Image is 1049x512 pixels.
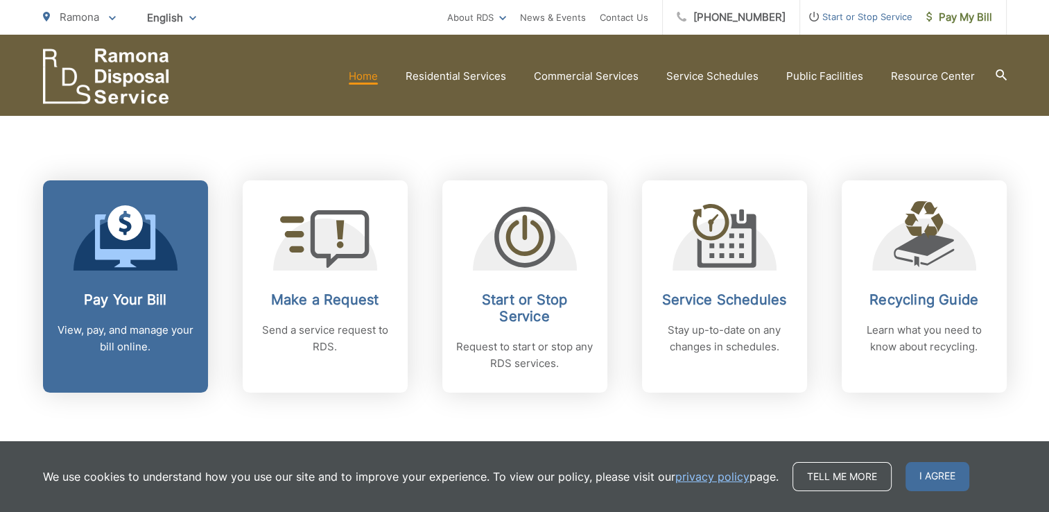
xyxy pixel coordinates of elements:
[57,322,194,355] p: View, pay, and manage your bill online.
[406,68,506,85] a: Residential Services
[57,291,194,308] h2: Pay Your Bill
[43,49,169,104] a: EDCD logo. Return to the homepage.
[349,68,378,85] a: Home
[534,68,639,85] a: Commercial Services
[60,10,99,24] span: Ramona
[43,180,208,393] a: Pay Your Bill View, pay, and manage your bill online.
[856,291,993,308] h2: Recycling Guide
[600,9,648,26] a: Contact Us
[926,9,992,26] span: Pay My Bill
[856,322,993,355] p: Learn what you need to know about recycling.
[666,68,758,85] a: Service Schedules
[243,180,408,393] a: Make a Request Send a service request to RDS.
[43,468,779,485] p: We use cookies to understand how you use our site and to improve your experience. To view our pol...
[456,339,593,372] p: Request to start or stop any RDS services.
[675,468,749,485] a: privacy policy
[447,9,506,26] a: About RDS
[792,462,892,491] a: Tell me more
[891,68,975,85] a: Resource Center
[786,68,863,85] a: Public Facilities
[656,291,793,308] h2: Service Schedules
[905,462,969,491] span: I agree
[642,180,807,393] a: Service Schedules Stay up-to-date on any changes in schedules.
[257,322,394,355] p: Send a service request to RDS.
[842,180,1007,393] a: Recycling Guide Learn what you need to know about recycling.
[520,9,586,26] a: News & Events
[456,291,593,325] h2: Start or Stop Service
[656,322,793,355] p: Stay up-to-date on any changes in schedules.
[137,6,207,30] span: English
[257,291,394,308] h2: Make a Request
